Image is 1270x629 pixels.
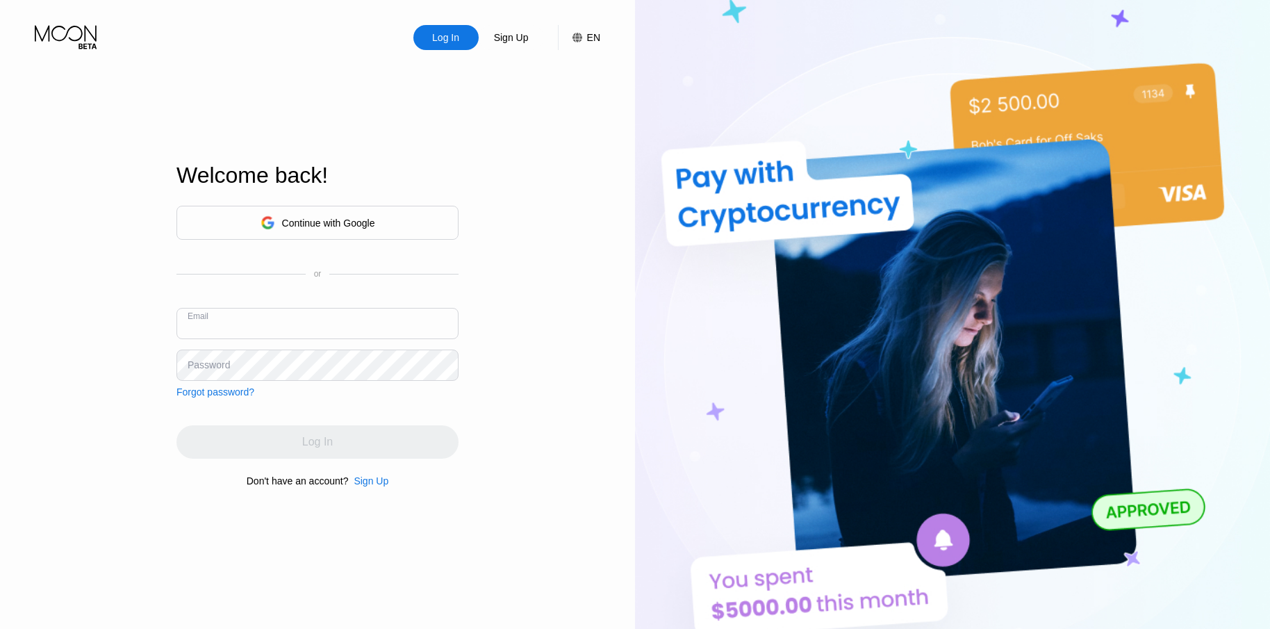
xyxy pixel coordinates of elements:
[348,475,388,487] div: Sign Up
[493,31,530,44] div: Sign Up
[431,31,461,44] div: Log In
[188,359,230,370] div: Password
[479,25,544,50] div: Sign Up
[176,386,254,398] div: Forgot password?
[413,25,479,50] div: Log In
[314,269,322,279] div: or
[247,475,349,487] div: Don't have an account?
[282,218,375,229] div: Continue with Google
[354,475,388,487] div: Sign Up
[558,25,600,50] div: EN
[587,32,600,43] div: EN
[176,206,459,240] div: Continue with Google
[176,163,459,188] div: Welcome back!
[188,311,208,321] div: Email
